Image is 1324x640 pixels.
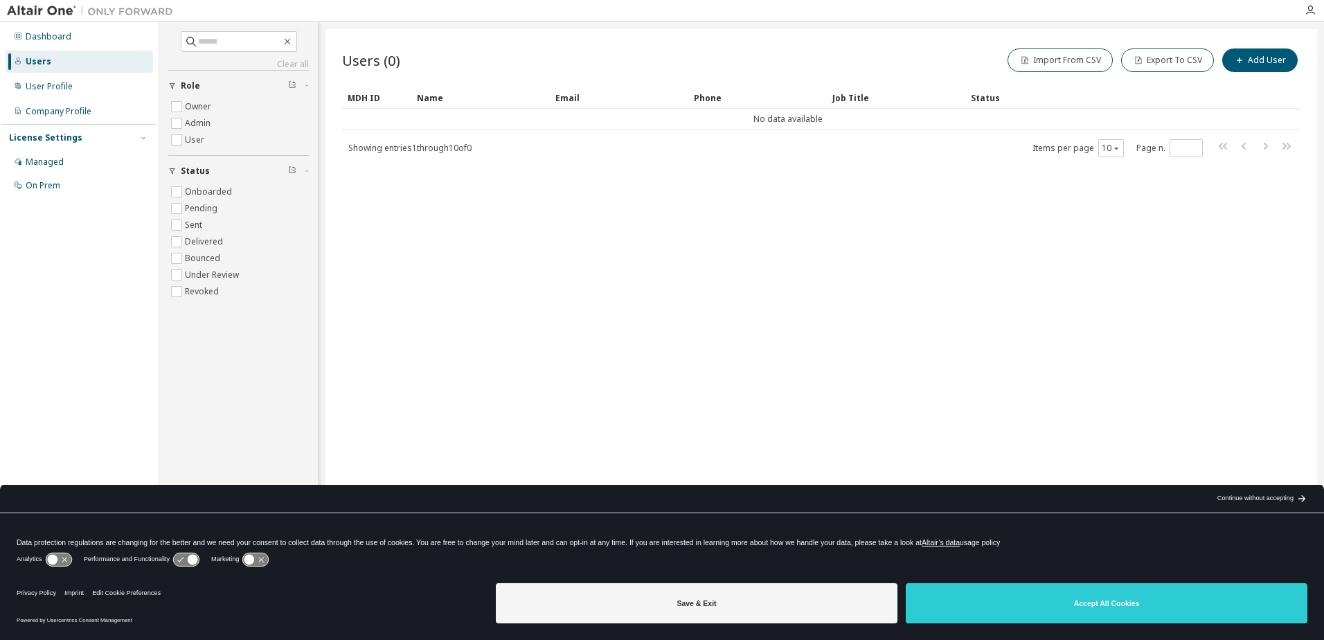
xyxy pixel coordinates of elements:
[26,56,51,67] div: Users
[185,267,242,283] label: Under Review
[1032,139,1124,157] span: Items per page
[185,250,223,267] label: Bounced
[26,81,73,92] div: User Profile
[342,109,1234,130] td: No data available
[1121,48,1214,72] button: Export To CSV
[168,156,309,186] button: Status
[1008,48,1113,72] button: Import From CSV
[185,115,213,132] label: Admin
[342,51,400,70] span: Users (0)
[288,166,296,177] span: Clear filter
[832,87,960,109] div: Job Title
[26,106,91,117] div: Company Profile
[7,4,180,18] img: Altair One
[348,87,406,109] div: MDH ID
[288,80,296,91] span: Clear filter
[1136,139,1203,157] span: Page n.
[26,31,71,42] div: Dashboard
[185,283,222,300] label: Revoked
[181,80,200,91] span: Role
[417,87,544,109] div: Name
[555,87,683,109] div: Email
[26,180,60,191] div: On Prem
[168,59,309,70] a: Clear all
[181,166,210,177] span: Status
[26,157,64,168] div: Managed
[9,132,82,143] div: License Settings
[185,217,205,233] label: Sent
[185,233,226,250] label: Delivered
[168,71,309,101] button: Role
[185,98,214,115] label: Owner
[971,87,1228,109] div: Status
[1222,48,1298,72] button: Add User
[185,132,207,148] label: User
[1102,143,1120,154] button: 10
[185,200,220,217] label: Pending
[694,87,821,109] div: Phone
[348,142,472,154] span: Showing entries 1 through 10 of 0
[185,184,235,200] label: Onboarded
